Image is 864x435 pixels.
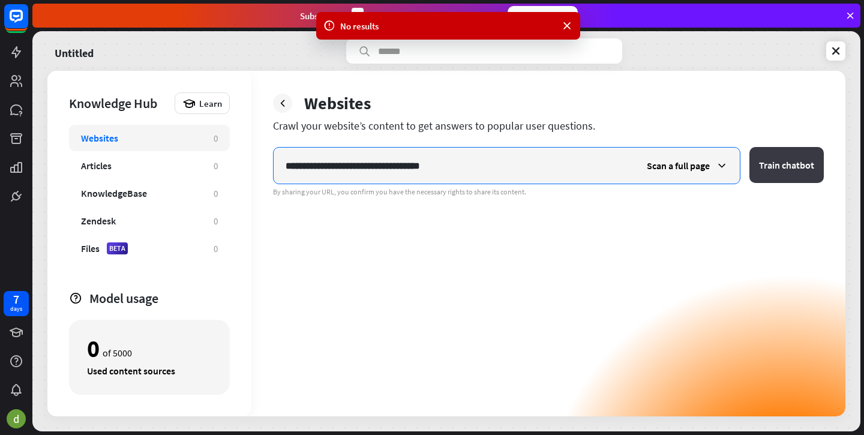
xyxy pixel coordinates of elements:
div: Subscribe now [508,6,578,25]
div: 0 [87,338,100,359]
div: 0 [214,160,218,172]
div: KnowledgeBase [81,187,147,199]
span: Learn [199,98,222,109]
div: BETA [107,242,128,254]
div: 3 [352,8,364,24]
div: No results [340,20,556,32]
div: Knowledge Hub [69,95,169,112]
div: 0 [214,243,218,254]
div: Articles [81,160,112,172]
div: 7 [13,294,19,305]
button: Open LiveChat chat widget [10,5,46,41]
div: Files [81,242,100,254]
div: 0 [214,215,218,227]
div: 0 [214,133,218,144]
span: Scan a full page [647,160,710,172]
div: Model usage [89,290,230,307]
div: Crawl your website’s content to get answers to popular user questions. [273,119,824,133]
div: of 5000 [87,338,212,359]
div: Websites [81,132,118,144]
div: 0 [214,188,218,199]
button: Train chatbot [749,147,824,183]
div: Websites [304,92,371,114]
div: days [10,305,22,313]
a: Untitled [55,38,94,64]
div: Zendesk [81,215,116,227]
div: By sharing your URL, you confirm you have the necessary rights to share its content. [273,187,824,197]
div: Subscribe in days to get your first month for $1 [300,8,498,24]
div: Used content sources [87,365,212,377]
a: 7 days [4,291,29,316]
